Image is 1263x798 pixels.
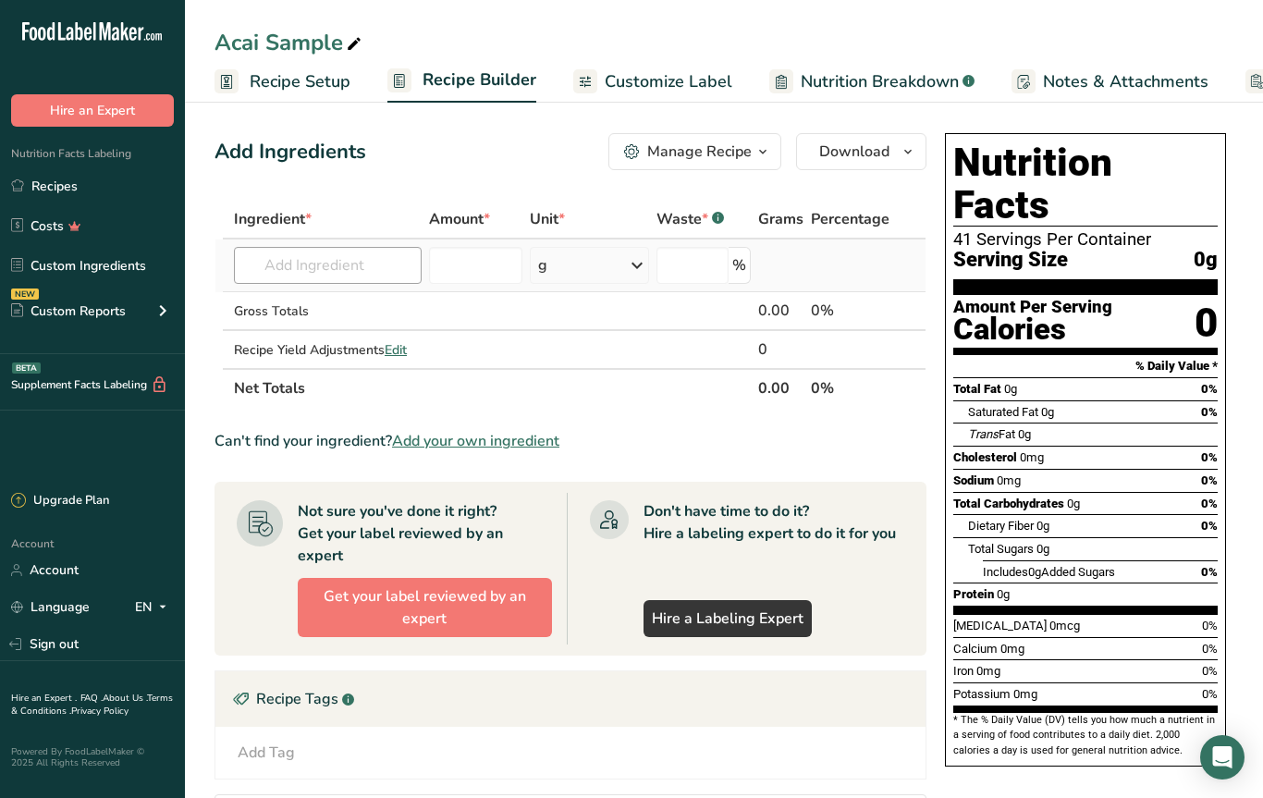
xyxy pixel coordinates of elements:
span: Ingredient [234,208,312,230]
div: Calories [953,316,1112,343]
button: Hire an Expert [11,94,174,127]
a: Language [11,591,90,623]
span: Protein [953,587,994,601]
span: Nutrition Breakdown [801,69,959,94]
div: Recipe Tags [215,671,926,727]
a: FAQ . [80,692,103,705]
span: Potassium [953,687,1011,701]
span: 0g [1067,497,1080,510]
div: Upgrade Plan [11,492,109,510]
a: Hire a Labeling Expert [644,600,812,637]
span: 0% [1201,405,1218,419]
span: 0g [997,587,1010,601]
span: Get your label reviewed by an expert [306,585,544,630]
th: Net Totals [230,368,754,407]
span: 0mg [1000,642,1024,656]
span: Percentage [811,208,889,230]
span: Total Sugars [968,542,1034,556]
button: Manage Recipe [608,133,781,170]
span: 0% [1201,382,1218,396]
span: Includes Added Sugars [983,565,1115,579]
span: 0% [1201,565,1218,579]
div: Add Ingredients [215,137,366,167]
span: Total Carbohydrates [953,497,1064,510]
span: 0mg [1020,450,1044,464]
span: Recipe Setup [250,69,350,94]
div: 0% [811,300,889,322]
span: 0g [1018,427,1031,441]
span: Saturated Fat [968,405,1038,419]
span: Recipe Builder [423,68,536,92]
div: EN [135,596,174,619]
span: Fat [968,427,1015,441]
div: NEW [11,289,39,300]
a: Recipe Builder [387,59,536,104]
th: 0% [807,368,893,407]
div: Gross Totals [234,301,422,321]
button: Get your label reviewed by an expert [298,578,552,637]
div: g [538,254,547,276]
div: Amount Per Serving [953,299,1112,316]
section: * The % Daily Value (DV) tells you how much a nutrient in a serving of food contributes to a dail... [953,713,1218,758]
span: 0g [1194,249,1218,272]
span: 0% [1201,450,1218,464]
div: Acai Sample [215,26,365,59]
div: BETA [12,362,41,374]
span: Unit [530,208,565,230]
a: Privacy Policy [71,705,129,718]
a: Notes & Attachments [1012,61,1208,103]
div: Custom Reports [11,301,126,321]
span: 0mg [976,664,1000,678]
div: Powered By FoodLabelMaker © 2025 All Rights Reserved [11,746,174,768]
span: Sodium [953,473,994,487]
span: Grams [758,208,803,230]
span: 0% [1201,497,1218,510]
span: 0% [1201,519,1218,533]
span: 0mg [1013,687,1037,701]
span: Customize Label [605,69,732,94]
span: 0g [1036,519,1049,533]
span: 0% [1202,619,1218,632]
div: Recipe Yield Adjustments [234,340,422,360]
span: 0% [1201,473,1218,487]
span: 0% [1202,687,1218,701]
div: 41 Servings Per Container [953,230,1218,249]
span: 0% [1202,642,1218,656]
div: Manage Recipe [647,141,752,163]
div: 0 [1195,299,1218,348]
span: 0g [1028,565,1041,579]
span: Download [819,141,889,163]
span: Notes & Attachments [1043,69,1208,94]
span: Amount [429,208,490,230]
span: 0g [1041,405,1054,419]
input: Add Ingredient [234,247,422,284]
div: 0.00 [758,300,803,322]
div: Not sure you've done it right? Get your label reviewed by an expert [298,500,552,567]
section: % Daily Value * [953,355,1218,377]
span: Iron [953,664,974,678]
a: About Us . [103,692,147,705]
button: Download [796,133,926,170]
div: Add Tag [238,742,295,764]
span: 0g [1036,542,1049,556]
div: Don't have time to do it? Hire a labeling expert to do it for you [644,500,896,545]
i: Trans [968,427,999,441]
a: Recipe Setup [215,61,350,103]
a: Hire an Expert . [11,692,77,705]
span: Cholesterol [953,450,1017,464]
a: Terms & Conditions . [11,692,173,718]
span: Edit [385,341,407,359]
span: Serving Size [953,249,1068,272]
span: [MEDICAL_DATA] [953,619,1047,632]
h1: Nutrition Facts [953,141,1218,227]
span: 0mg [997,473,1021,487]
a: Customize Label [573,61,732,103]
span: 0% [1202,664,1218,678]
div: 0 [758,338,803,361]
span: Calcium [953,642,998,656]
span: Dietary Fiber [968,519,1034,533]
th: 0.00 [754,368,807,407]
span: 0g [1004,382,1017,396]
span: Add your own ingredient [392,430,559,452]
div: Open Intercom Messenger [1200,735,1245,780]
